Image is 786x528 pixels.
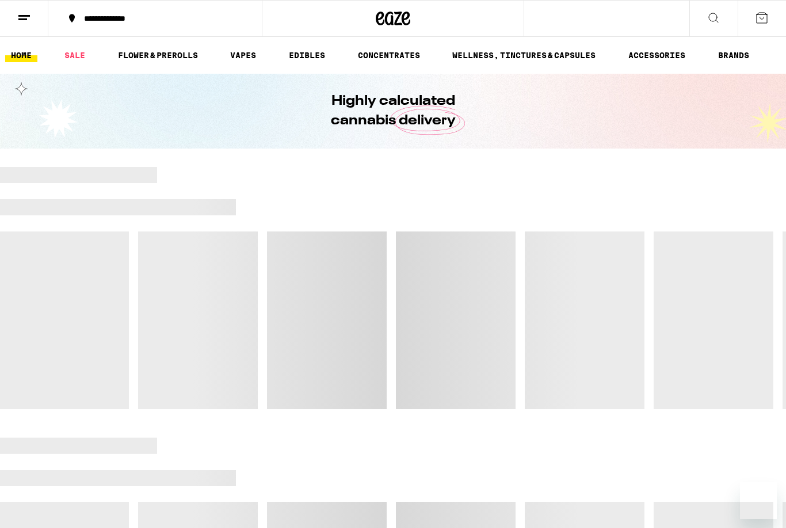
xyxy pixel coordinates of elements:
h1: Highly calculated cannabis delivery [298,92,488,131]
a: BRANDS [712,48,755,62]
a: HOME [5,48,37,62]
a: VAPES [224,48,262,62]
a: FLOWER & PREROLLS [112,48,204,62]
a: EDIBLES [283,48,331,62]
a: SALE [59,48,91,62]
a: CONCENTRATES [352,48,426,62]
a: WELLNESS, TINCTURES & CAPSULES [447,48,601,62]
iframe: Button to launch messaging window [740,482,777,519]
a: ACCESSORIES [623,48,691,62]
